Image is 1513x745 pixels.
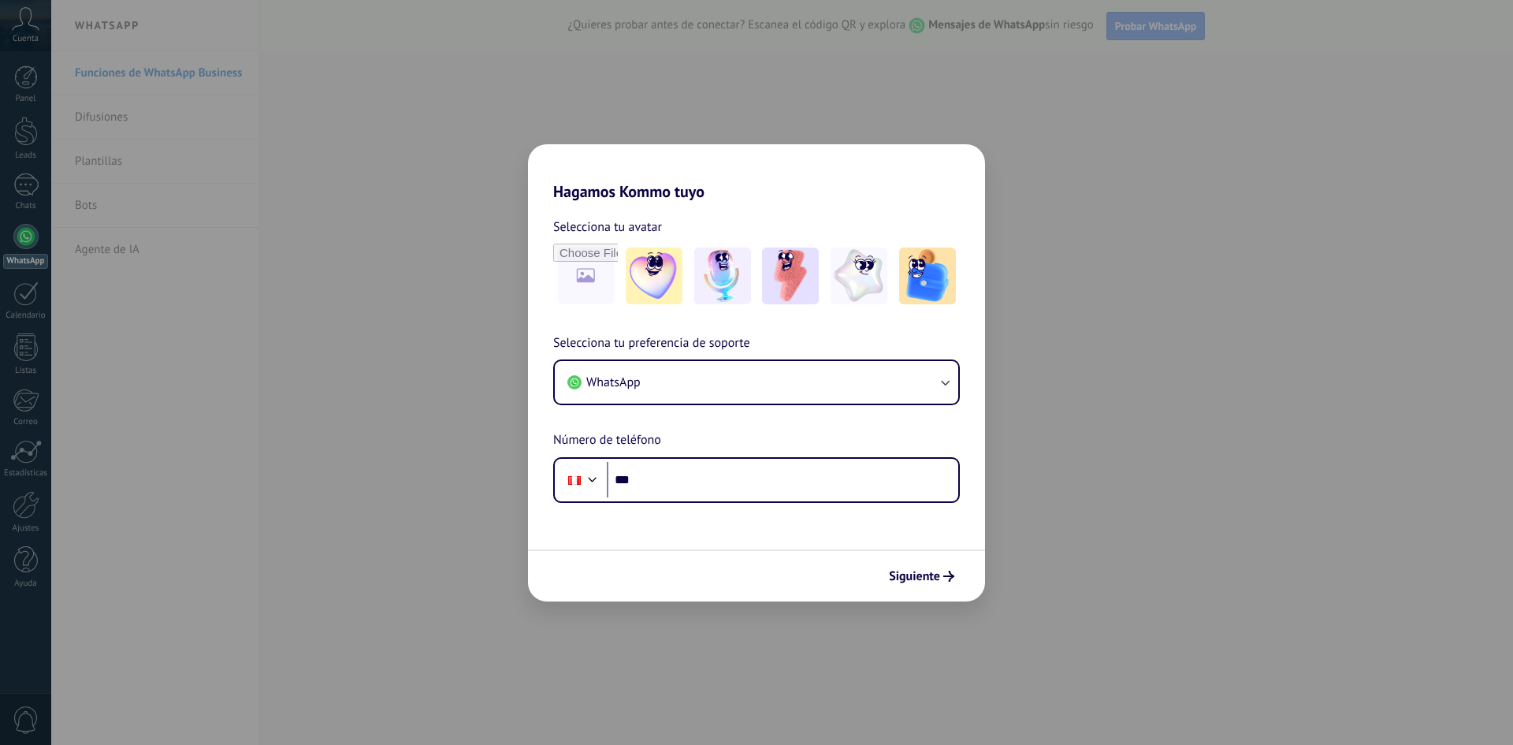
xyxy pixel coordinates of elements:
img: -4.jpeg [831,248,887,304]
button: Siguiente [882,563,961,590]
span: Selecciona tu avatar [553,217,662,237]
h2: Hagamos Kommo tuyo [528,144,985,201]
img: -5.jpeg [899,248,956,304]
div: Peru: + 51 [559,464,589,497]
img: -1.jpeg [626,248,682,304]
button: WhatsApp [555,361,958,404]
span: Selecciona tu preferencia de soporte [553,333,750,354]
img: -2.jpeg [694,248,751,304]
span: WhatsApp [586,374,641,390]
img: -3.jpeg [762,248,819,304]
span: Número de teléfono [553,430,661,451]
span: Siguiente [889,571,940,582]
